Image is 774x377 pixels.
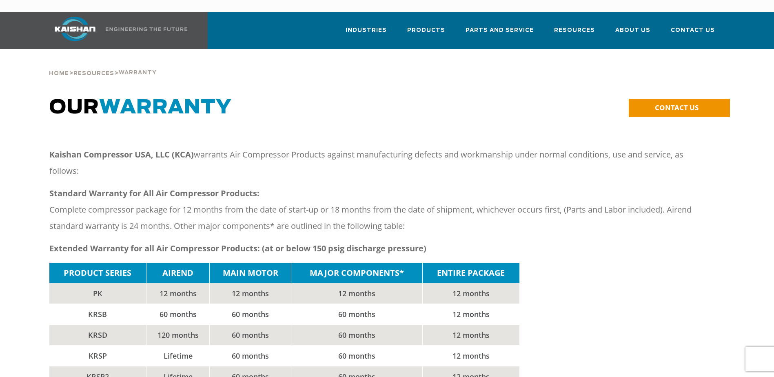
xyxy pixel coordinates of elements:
[49,283,146,304] td: PK
[73,69,114,77] a: Resources
[210,346,291,366] td: 60 months
[466,20,534,47] a: Parts and Service
[146,325,210,346] td: 120 months
[291,325,422,346] td: 60 months
[73,71,114,76] span: Resources
[422,283,519,304] td: 12 months
[655,103,699,112] span: CONTACT US
[146,263,210,283] td: AIREND
[615,26,650,35] span: About Us
[422,325,519,346] td: 12 months
[346,26,387,35] span: Industries
[49,149,194,160] strong: Kaishan Compressor USA, LLC (KCA)
[99,98,232,118] span: WARRANTY
[49,325,146,346] td: KRSD
[106,27,187,31] img: Engineering the future
[49,304,146,325] td: KRSB
[291,263,422,283] td: MAJOR COMPONENTS*
[49,188,259,199] strong: Standard Warranty for All Air Compressor Products:
[49,71,69,76] span: Home
[671,20,715,47] a: Contact Us
[210,263,291,283] td: MAIN MOTOR
[422,346,519,366] td: 12 months
[44,17,106,41] img: kaishan logo
[291,304,422,325] td: 60 months
[146,346,210,366] td: Lifetime
[210,325,291,346] td: 60 months
[49,146,710,179] p: warrants Air Compressor Products against manufacturing defects and workmanship under normal condi...
[49,49,157,80] div: > >
[291,346,422,366] td: 60 months
[346,20,387,47] a: Industries
[407,26,445,35] span: Products
[49,69,69,77] a: Home
[291,283,422,304] td: 12 months
[210,283,291,304] td: 12 months
[119,70,157,75] span: Warranty
[210,304,291,325] td: 60 months
[554,20,595,47] a: Resources
[49,185,710,234] p: Complete compressor package for 12 months from the date of start-up or 18 months from the date of...
[422,304,519,325] td: 12 months
[671,26,715,35] span: Contact Us
[629,99,730,117] a: CONTACT US
[466,26,534,35] span: Parts and Service
[49,346,146,366] td: KRSP
[554,26,595,35] span: Resources
[615,20,650,47] a: About Us
[49,263,146,283] td: PRODUCT SERIES
[407,20,445,47] a: Products
[422,263,519,283] td: ENTIRE PACKAGE
[44,12,189,49] a: Kaishan USA
[146,283,210,304] td: 12 months
[49,98,232,118] span: OUR
[49,243,426,254] strong: Extended Warranty for all Air Compressor Products: (at or below 150 psig discharge pressure)
[146,304,210,325] td: 60 months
